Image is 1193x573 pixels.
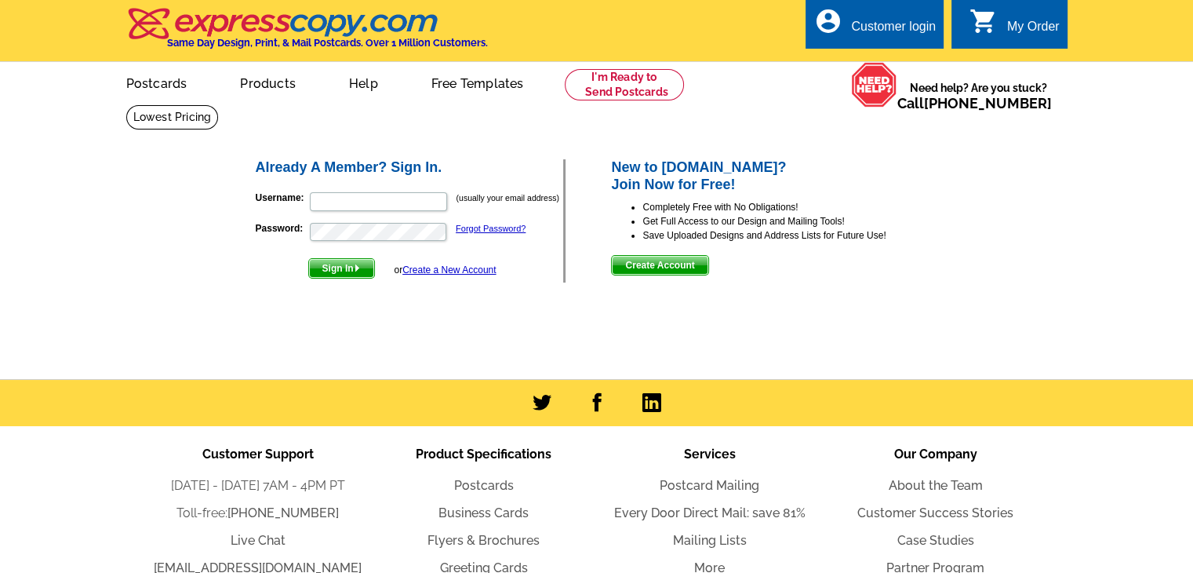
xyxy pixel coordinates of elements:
label: Password: [256,221,308,235]
button: Create Account [611,255,708,276]
a: Flyers & Brochures [427,533,540,548]
span: Customer Support [202,447,314,462]
a: Forgot Password? [456,224,526,233]
a: Live Chat [231,533,286,548]
span: Call [897,95,1052,111]
a: Products [215,64,321,100]
span: Create Account [612,256,707,275]
a: account_circle Customer login [813,17,936,37]
a: Every Door Direct Mail: save 81% [614,505,806,520]
span: Product Specifications [416,447,551,462]
small: (usually your email address) [456,193,559,203]
a: Same Day Design, Print, & Mail Postcards. Over 1 Million Customers. [126,19,488,49]
h4: Same Day Design, Print, & Mail Postcards. Over 1 Million Customers. [167,37,488,49]
a: shopping_cart My Order [969,17,1060,37]
div: or [394,263,496,277]
li: [DATE] - [DATE] 7AM - 4PM PT [145,476,371,495]
button: Sign In [308,258,375,279]
div: My Order [1007,20,1060,42]
i: account_circle [813,7,842,35]
img: button-next-arrow-white.png [354,265,361,272]
a: Help [324,64,403,100]
h2: Already A Member? Sign In. [256,159,564,177]
li: Completely Free with No Obligations! [642,200,940,214]
a: Case Studies [897,533,974,548]
label: Username: [256,191,308,205]
a: Postcards [454,478,514,493]
a: About the Team [889,478,983,493]
li: Toll-free: [145,504,371,523]
span: Our Company [894,447,977,462]
a: Postcards [101,64,213,100]
li: Save Uploaded Designs and Address Lists for Future Use! [642,228,940,243]
a: Mailing Lists [673,533,747,548]
a: Business Cards [438,505,529,520]
span: Need help? Are you stuck? [897,80,1060,111]
a: Customer Success Stories [857,505,1013,520]
h2: New to [DOMAIN_NAME]? Join Now for Free! [611,159,940,193]
span: Sign In [309,259,374,278]
i: shopping_cart [969,7,998,35]
img: help [851,62,897,108]
a: [PHONE_NUMBER] [227,505,339,520]
div: Customer login [851,20,936,42]
a: Postcard Mailing [660,478,759,493]
a: [PHONE_NUMBER] [924,95,1052,111]
li: Get Full Access to our Design and Mailing Tools! [642,214,940,228]
a: Create a New Account [402,265,496,276]
a: Free Templates [406,64,549,100]
span: Services [684,447,736,462]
